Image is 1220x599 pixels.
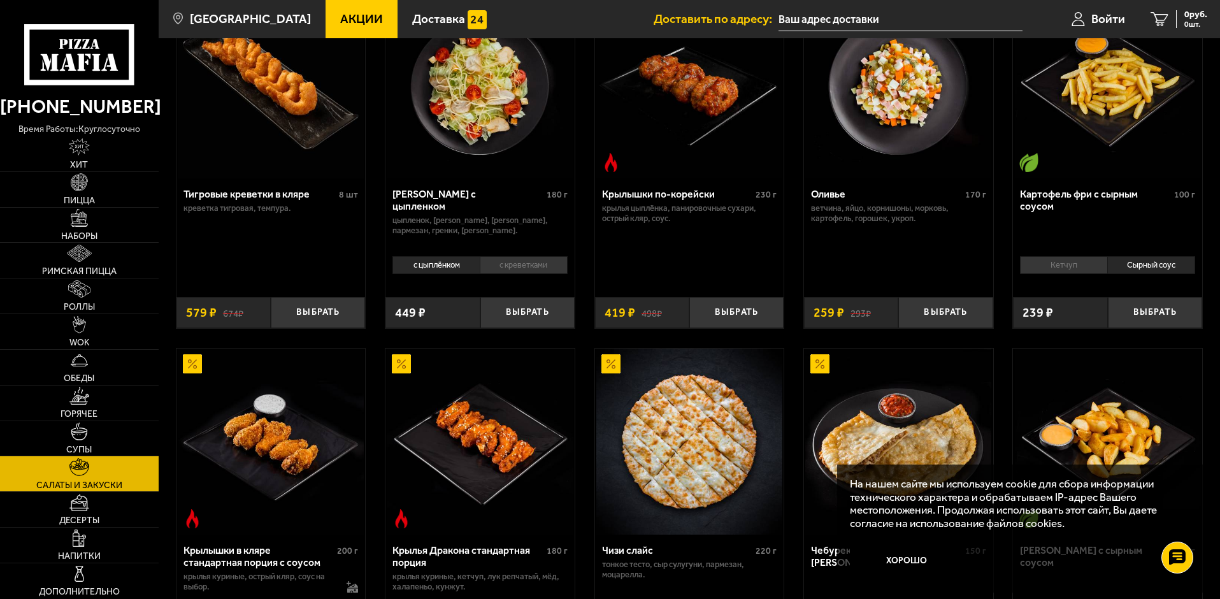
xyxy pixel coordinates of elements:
button: Выбрать [689,297,784,328]
img: Крылья Дракона стандартная порция [387,349,573,535]
img: Акционный [183,354,202,373]
li: с креветками [480,256,568,274]
span: Десерты [59,516,99,525]
img: Акционный [392,354,411,373]
img: 15daf4d41897b9f0e9f617042186c801.svg [468,10,487,29]
span: Дополнительно [39,588,120,596]
span: 180 г [547,545,568,556]
p: цыпленок, [PERSON_NAME], [PERSON_NAME], пармезан, гренки, [PERSON_NAME]. [392,215,568,236]
div: 0 [1013,252,1202,287]
span: Доставка [412,13,465,25]
span: 8 шт [339,189,358,200]
a: АкционныйОстрое блюдоКрылья Дракона стандартная порция [385,349,575,535]
button: Выбрать [898,297,993,328]
span: Роллы [64,303,95,312]
img: Крылышки в кляре стандартная порция c соусом [178,349,364,535]
span: 200 г [337,545,358,556]
p: крылья цыплёнка, панировочные сухари, острый кляр, соус. [602,203,777,224]
p: крылья куриные, кетчуп, лук репчатый, мёд, халапеньо, кунжут. [392,572,568,592]
span: Акции [340,13,383,25]
span: 579 ₽ [186,307,217,319]
img: Картофель айдахо с сырным соусом [1015,349,1201,535]
p: На нашем сайте мы используем cookie для сбора информации технического характера и обрабатываем IP... [850,477,1183,530]
span: Обеды [64,374,94,383]
s: 498 ₽ [642,307,662,319]
div: Картофель фри с сырным соусом [1020,188,1171,212]
img: Акционный [601,354,621,373]
button: Хорошо [850,542,965,581]
li: Сырный соус [1107,256,1195,274]
span: 0 руб. [1184,10,1207,19]
img: Вегетарианское блюдо [1019,153,1038,172]
a: АкционныйОстрое блюдоКрылышки в кляре стандартная порция c соусом [176,349,366,535]
a: АкционныйЧизи слайс [595,349,784,535]
span: 170 г [965,189,986,200]
p: ветчина, яйцо, корнишоны, морковь, картофель, горошек, укроп. [811,203,986,224]
span: 180 г [547,189,568,200]
img: Острое блюдо [601,153,621,172]
span: Римская пицца [42,267,117,276]
span: 230 г [756,189,777,200]
s: 674 ₽ [223,307,243,319]
span: 100 г [1174,189,1195,200]
span: Пицца [64,196,95,205]
span: WOK [69,338,89,347]
img: Акционный [810,354,829,373]
img: Острое блюдо [183,509,202,528]
div: Крылышки по-корейски [602,188,753,200]
span: 0 шт. [1184,20,1207,28]
span: Хит [70,161,88,170]
span: 239 ₽ [1023,307,1053,319]
span: Супы [66,445,92,454]
div: Оливье [811,188,962,200]
span: Войти [1091,13,1125,25]
img: Острое блюдо [392,509,411,528]
div: Чебурек с [PERSON_NAME] и [PERSON_NAME] [811,544,962,568]
span: Наборы [61,232,97,241]
span: [GEOGRAPHIC_DATA] [190,13,311,25]
span: 449 ₽ [395,307,426,319]
button: Выбрать [271,297,365,328]
s: 293 ₽ [850,307,871,319]
input: Ваш адрес доставки [779,8,1023,31]
button: Выбрать [1108,297,1202,328]
img: Чизи слайс [596,349,782,535]
span: Салаты и закуски [36,481,122,490]
span: 259 ₽ [814,307,844,319]
div: [PERSON_NAME] с цыпленком [392,188,543,212]
a: АкционныйЧебурек с мясом и соусом аррива [804,349,993,535]
a: Вегетарианское блюдоКартофель айдахо с сырным соусом [1013,349,1202,535]
p: крылья куриные, острый кляр, соус на выбор. [183,572,334,592]
p: тонкое тесто, сыр сулугуни, пармезан, моцарелла. [602,559,777,580]
p: креветка тигровая, темпура. [183,203,359,213]
li: с цыплёнком [392,256,480,274]
div: Крылышки в кляре стандартная порция c соусом [183,544,334,568]
div: Крылья Дракона стандартная порция [392,544,543,568]
span: Горячее [61,410,97,419]
span: Напитки [58,552,101,561]
button: Выбрать [480,297,575,328]
span: Доставить по адресу: [654,13,779,25]
div: Чизи слайс [602,544,753,556]
div: Тигровые креветки в кляре [183,188,336,200]
img: Чебурек с мясом и соусом аррива [805,349,991,535]
span: 220 г [756,545,777,556]
div: 0 [385,252,575,287]
span: 419 ₽ [605,307,635,319]
li: Кетчуп [1020,256,1107,274]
